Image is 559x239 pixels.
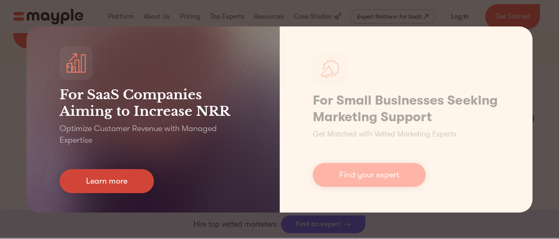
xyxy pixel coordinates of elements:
h3: For SaaS Companies Aiming to Increase NRR [60,86,247,119]
p: Get Matched with Vetted Marketing Experts [313,129,456,140]
p: Optimize Customer Revenue with Managed Expertise [60,123,247,146]
a: Find your expert [313,163,426,187]
h1: For Small Businesses Seeking Marketing Support [313,92,500,125]
a: Learn more [60,169,154,193]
